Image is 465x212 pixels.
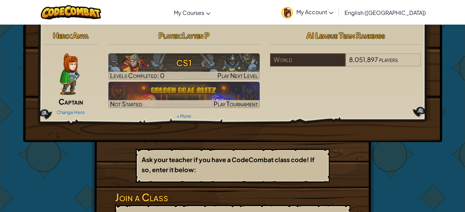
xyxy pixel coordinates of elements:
[53,30,70,40] span: Hero
[270,60,421,68] a: World8,051,897players
[349,55,378,63] span: 8,051,897
[217,71,258,79] span: Play Next Level
[345,9,426,16] span: English ([GEOGRAPHIC_DATA])
[182,30,209,40] span: Layten P
[341,3,429,22] a: English ([GEOGRAPHIC_DATA])
[281,7,293,18] img: avatar
[72,30,89,40] span: Anya
[379,55,398,63] span: players
[108,82,260,108] a: Not StartedPlay Tournament
[70,30,72,40] span: :
[60,53,79,95] img: captain-pose.png
[108,55,260,71] h3: CS1
[57,109,85,115] a: Change Hero
[108,53,260,80] img: CS1
[41,5,101,19] img: CodeCombat logo
[296,8,333,16] span: My Account
[270,53,346,67] div: World
[170,3,214,22] a: My Courses
[306,30,385,40] span: AI League Team Rankings
[278,1,337,23] a: My Account
[214,100,258,108] span: Play Tournament
[110,71,164,79] span: Levels Completed: 0
[59,97,83,106] span: Captain
[110,100,142,108] span: Not Started
[159,30,180,40] span: Player
[177,113,191,119] a: + More
[174,9,204,16] span: My Courses
[115,189,350,205] h3: Join a Class
[108,82,260,108] img: Golden Goal
[142,156,314,174] b: Ask your teacher if you have a CodeCombat class code! If so, enter it below:
[108,53,260,80] a: Play Next Level
[180,30,182,40] span: :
